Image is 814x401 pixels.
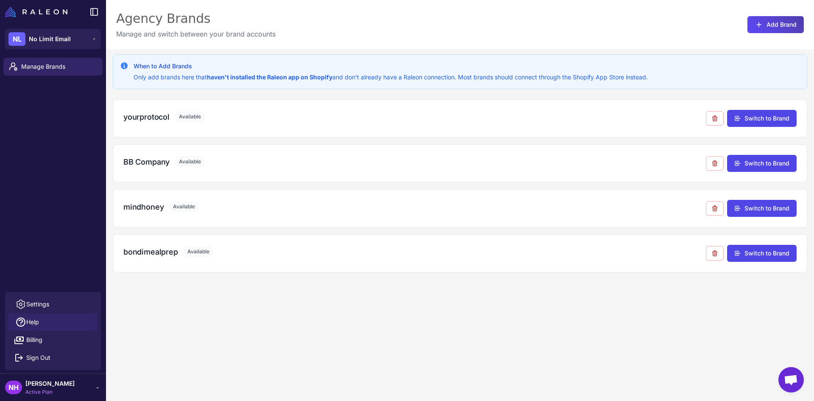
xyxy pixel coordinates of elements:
button: NLNo Limit Email [5,29,101,49]
div: Agency Brands [116,10,276,27]
h3: BB Company [123,156,170,168]
span: Settings [26,300,49,309]
a: Raleon Logo [5,7,71,17]
h3: yourprotocol [123,111,170,123]
span: No Limit Email [29,34,71,44]
a: Help [8,313,98,331]
button: Remove from agency [706,111,724,126]
div: NH [5,381,22,394]
span: Billing [26,335,42,345]
span: Available [169,201,199,212]
h3: When to Add Brands [134,62,648,71]
span: Available [175,156,205,167]
span: Sign Out [26,353,50,362]
h3: bondimealprep [123,246,178,258]
button: Remove from agency [706,201,724,216]
button: Switch to Brand [727,200,797,217]
span: Available [175,111,205,122]
div: Open chat [778,367,804,393]
button: Sign Out [8,349,98,367]
p: Only add brands here that and don't already have a Raleon connection. Most brands should connect ... [134,73,648,82]
span: Help [26,317,39,327]
h3: mindhoney [123,201,164,213]
button: Add Brand [747,16,804,33]
a: Manage Brands [3,58,103,76]
button: Switch to Brand [727,245,797,262]
span: Manage Brands [21,62,96,71]
button: Remove from agency [706,246,724,261]
button: Switch to Brand [727,110,797,127]
button: Remove from agency [706,156,724,171]
div: NL [8,32,25,46]
img: Raleon Logo [5,7,67,17]
p: Manage and switch between your brand accounts [116,29,276,39]
span: [PERSON_NAME] [25,379,75,388]
span: Active Plan [25,388,75,396]
button: Switch to Brand [727,155,797,172]
span: Available [183,246,214,257]
strong: haven't installed the Raleon app on Shopify [207,73,332,81]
